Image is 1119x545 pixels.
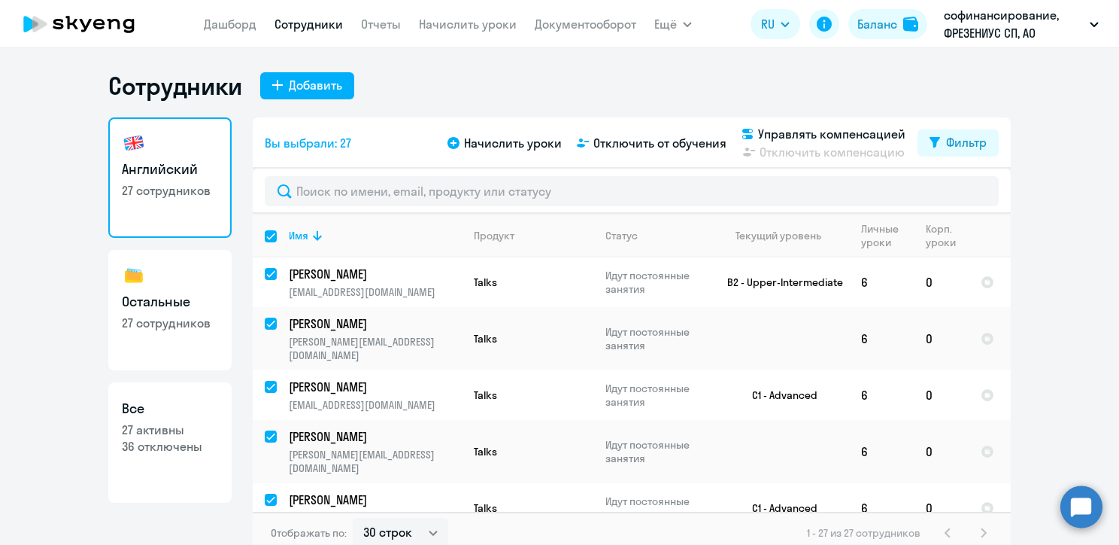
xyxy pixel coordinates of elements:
[289,335,461,362] p: [PERSON_NAME][EMAIL_ADDRESS][DOMAIN_NAME]
[464,134,562,152] span: Начислить уроки
[861,222,913,249] div: Личные уроки
[289,315,459,332] p: [PERSON_NAME]
[849,420,914,483] td: 6
[260,72,354,99] button: Добавить
[593,134,726,152] span: Отключить от обучения
[605,438,708,465] p: Идут постоянные занятия
[122,131,146,155] img: english
[751,9,800,39] button: RU
[849,483,914,533] td: 6
[289,266,461,282] a: [PERSON_NAME]
[848,9,927,39] button: Балансbalance
[761,15,775,33] span: RU
[849,370,914,420] td: 6
[289,315,461,332] a: [PERSON_NAME]
[274,17,343,32] a: Сотрудники
[914,257,969,307] td: 0
[605,229,708,242] div: Статус
[289,285,461,299] p: [EMAIL_ADDRESS][DOMAIN_NAME]
[946,133,987,151] div: Фильтр
[204,17,256,32] a: Дашборд
[265,176,999,206] input: Поиск по имени, email, продукту или статусу
[474,229,514,242] div: Продукт
[709,257,849,307] td: B2 - Upper-Intermediate
[289,266,459,282] p: [PERSON_NAME]
[721,229,848,242] div: Текущий уровень
[289,428,459,445] p: [PERSON_NAME]
[944,6,1084,42] p: софинансирование, ФРЕЗЕНИУС СП, АО
[605,229,638,242] div: Статус
[122,182,218,199] p: 27 сотрудников
[926,222,968,249] div: Корп. уроки
[903,17,918,32] img: balance
[857,15,897,33] div: Баланс
[474,276,497,289] span: Talks
[289,379,459,395] p: [PERSON_NAME]
[605,269,708,296] p: Идут постоянные занятия
[289,229,308,242] div: Имя
[289,492,459,508] p: [PERSON_NAME]
[108,382,232,503] a: Все27 активны36 отключены
[289,511,461,525] p: [EMAIL_ADDRESS][DOMAIN_NAME]
[936,6,1106,42] button: софинансирование, ФРЕЗЕНИУС СП, АО
[108,117,232,238] a: Английский27 сотрудников
[474,229,593,242] div: Продукт
[122,263,146,288] img: others
[849,307,914,370] td: 6
[289,448,461,475] p: [PERSON_NAME][EMAIL_ADDRESS][DOMAIN_NAME]
[605,495,708,522] p: Идут постоянные занятия
[122,315,218,331] p: 27 сотрудников
[271,526,347,540] span: Отображать по:
[289,76,342,94] div: Добавить
[535,17,636,32] a: Документооборот
[122,438,218,455] p: 36 отключены
[474,332,497,346] span: Talks
[914,307,969,370] td: 0
[419,17,517,32] a: Начислить уроки
[122,160,218,179] h3: Английский
[758,125,905,143] span: Управлять компенсацией
[849,257,914,307] td: 6
[914,370,969,420] td: 0
[122,399,218,419] h3: Все
[735,229,821,242] div: Текущий уровень
[917,129,999,157] button: Фильтр
[914,483,969,533] td: 0
[265,134,351,152] span: Вы выбрали: 27
[605,325,708,352] p: Идут постоянные занятия
[122,292,218,312] h3: Остальные
[289,428,461,445] a: [PERSON_NAME]
[605,382,708,409] p: Идут постоянные занятия
[289,492,461,508] a: [PERSON_NAME]
[914,420,969,483] td: 0
[474,445,497,458] span: Talks
[654,15,677,33] span: Ещё
[654,9,692,39] button: Ещё
[289,379,461,395] a: [PERSON_NAME]
[861,222,903,249] div: Личные уроки
[289,398,461,412] p: [EMAIL_ADDRESS][DOMAIN_NAME]
[474,501,497,515] span: Talks
[361,17,401,32] a: Отчеты
[926,222,958,249] div: Корп. уроки
[474,388,497,402] span: Talks
[709,370,849,420] td: C1 - Advanced
[289,229,461,242] div: Имя
[108,71,242,101] h1: Сотрудники
[709,483,849,533] td: C1 - Advanced
[122,422,218,438] p: 27 активны
[807,526,920,540] span: 1 - 27 из 27 сотрудников
[108,250,232,370] a: Остальные27 сотрудников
